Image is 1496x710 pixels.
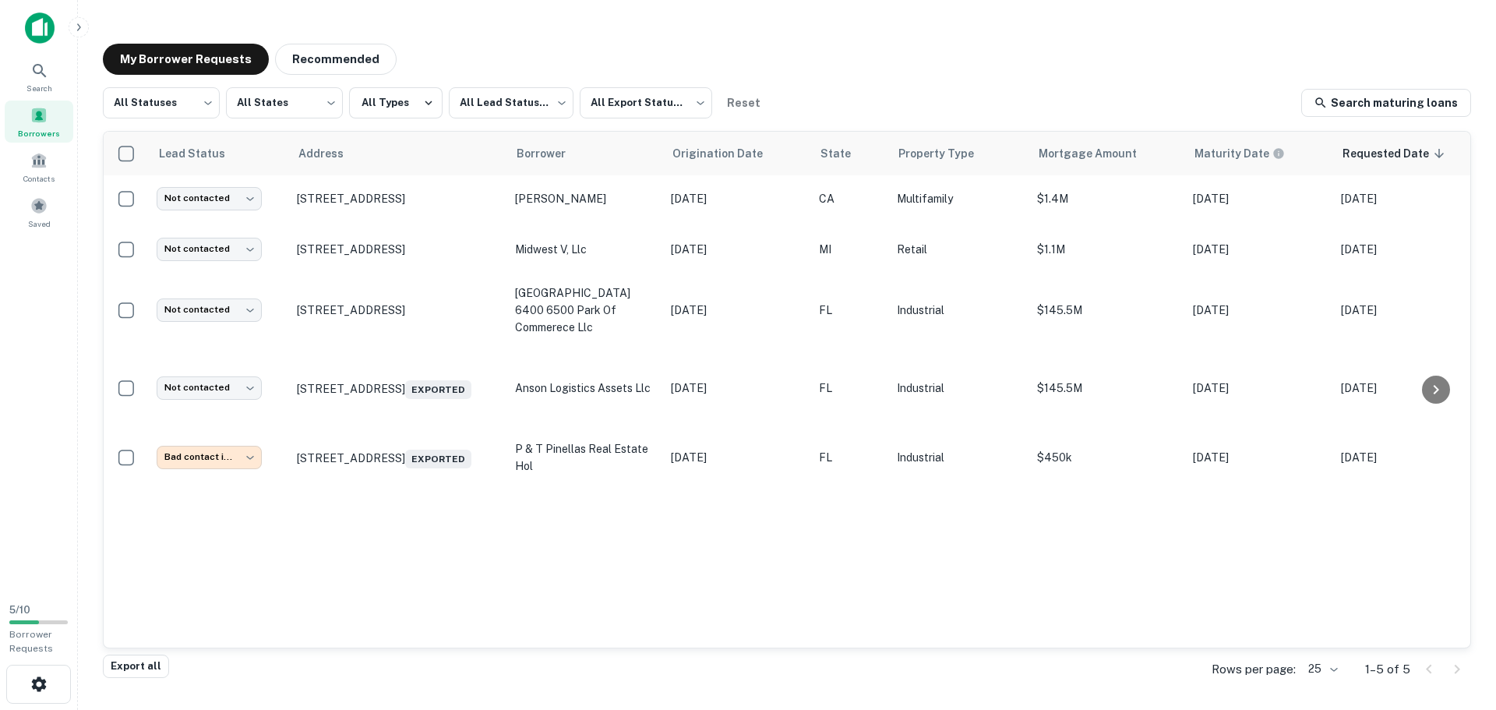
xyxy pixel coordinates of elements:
p: [STREET_ADDRESS] [297,303,499,317]
p: Industrial [897,380,1021,397]
th: Borrower [507,132,663,175]
th: Address [289,132,507,175]
p: Retail [897,241,1021,258]
p: $145.5M [1037,380,1177,397]
p: MI [819,241,881,258]
iframe: Chat Widget [1418,585,1496,660]
p: [DATE] [671,302,803,319]
span: Maturity dates displayed may be estimated. Please contact the lender for the most accurate maturi... [1194,145,1305,162]
button: Reset [718,87,768,118]
a: Search maturing loans [1301,89,1471,117]
p: [DATE] [1193,302,1325,319]
p: $1.1M [1037,241,1177,258]
p: 1–5 of 5 [1365,660,1410,679]
th: Property Type [889,132,1029,175]
span: State [820,144,871,163]
h6: Maturity Date [1194,145,1269,162]
a: Search [5,55,73,97]
p: [DATE] [671,380,803,397]
div: Not contacted [157,298,262,321]
span: Borrowers [18,127,60,140]
p: [DATE] [1193,380,1325,397]
div: Bad contact info [157,446,262,468]
p: Industrial [897,302,1021,319]
button: My Borrower Requests [103,44,269,75]
button: All Types [349,87,443,118]
th: Maturity dates displayed may be estimated. Please contact the lender for the most accurate maturi... [1185,132,1333,175]
p: [DATE] [671,241,803,258]
div: All Export Statuses [580,83,712,123]
span: Lead Status [158,144,245,163]
th: State [811,132,889,175]
p: midwest v, llc [515,241,655,258]
th: Lead Status [149,132,289,175]
p: Multifamily [897,190,1021,207]
a: Borrowers [5,101,73,143]
div: All Lead Statuses [449,83,573,123]
th: Mortgage Amount [1029,132,1185,175]
div: Not contacted [157,238,262,260]
p: [DATE] [1193,241,1325,258]
div: Not contacted [157,376,262,399]
button: Export all [103,655,169,678]
span: Contacts [23,172,55,185]
span: Exported [405,450,471,468]
span: Borrower [517,144,586,163]
button: Recommended [275,44,397,75]
p: [DATE] [1341,302,1473,319]
span: Requested Date [1343,144,1449,163]
p: [DATE] [1193,190,1325,207]
div: Not contacted [157,187,262,210]
div: All Statuses [103,83,220,123]
p: FL [819,380,881,397]
div: All States [226,83,343,123]
p: [DATE] [1341,380,1473,397]
span: Address [298,144,364,163]
p: $1.4M [1037,190,1177,207]
span: Mortgage Amount [1039,144,1157,163]
a: Saved [5,191,73,233]
p: [DATE] [1341,190,1473,207]
a: Contacts [5,146,73,188]
span: Exported [405,380,471,399]
p: Rows per page: [1212,660,1296,679]
p: [STREET_ADDRESS] [297,192,499,206]
p: [STREET_ADDRESS] [297,447,499,468]
span: 5 / 10 [9,604,30,616]
p: $145.5M [1037,302,1177,319]
p: FL [819,302,881,319]
p: [PERSON_NAME] [515,190,655,207]
div: 25 [1302,658,1340,680]
p: CA [819,190,881,207]
p: p & t pinellas real estate hol [515,440,655,475]
span: Origination Date [672,144,783,163]
span: Property Type [898,144,994,163]
p: anson logistics assets llc [515,380,655,397]
th: Requested Date [1333,132,1481,175]
p: [DATE] [1341,241,1473,258]
p: [DATE] [671,190,803,207]
span: Borrower Requests [9,629,53,654]
p: [STREET_ADDRESS] [297,242,499,256]
img: capitalize-icon.png [25,12,55,44]
span: Saved [28,217,51,230]
p: Industrial [897,449,1021,466]
span: Search [26,82,52,94]
p: [DATE] [1341,449,1473,466]
div: Maturity dates displayed may be estimated. Please contact the lender for the most accurate maturi... [1194,145,1285,162]
p: $450k [1037,449,1177,466]
p: FL [819,449,881,466]
p: [DATE] [1193,449,1325,466]
p: [DATE] [671,449,803,466]
th: Origination Date [663,132,811,175]
p: [STREET_ADDRESS] [297,377,499,399]
p: [GEOGRAPHIC_DATA] 6400 6500 park of commerece llc [515,284,655,336]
